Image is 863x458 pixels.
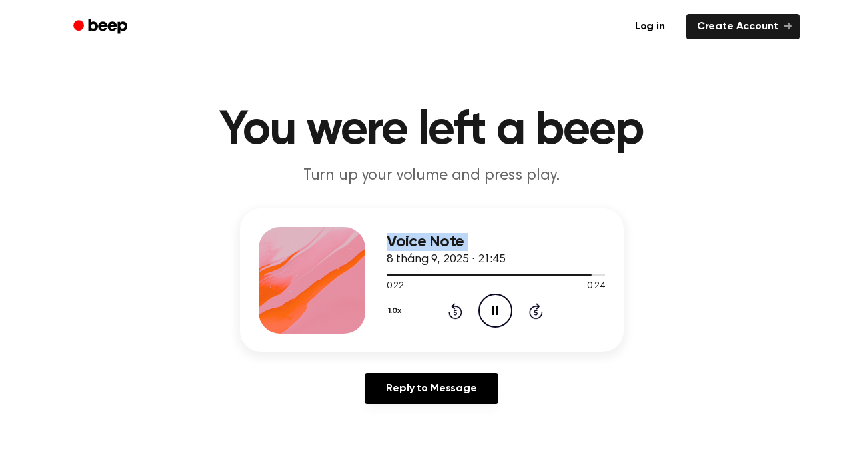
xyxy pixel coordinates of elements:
[91,107,773,154] h1: You were left a beep
[387,233,605,251] h3: Voice Note
[387,300,407,322] button: 1.0x
[387,280,404,294] span: 0:22
[587,280,604,294] span: 0:24
[365,373,498,404] a: Reply to Message
[686,14,800,39] a: Create Account
[387,254,506,266] span: 8 tháng 9, 2025 · 21:45
[622,11,678,42] a: Log in
[176,165,688,187] p: Turn up your volume and press play.
[64,14,139,40] a: Beep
